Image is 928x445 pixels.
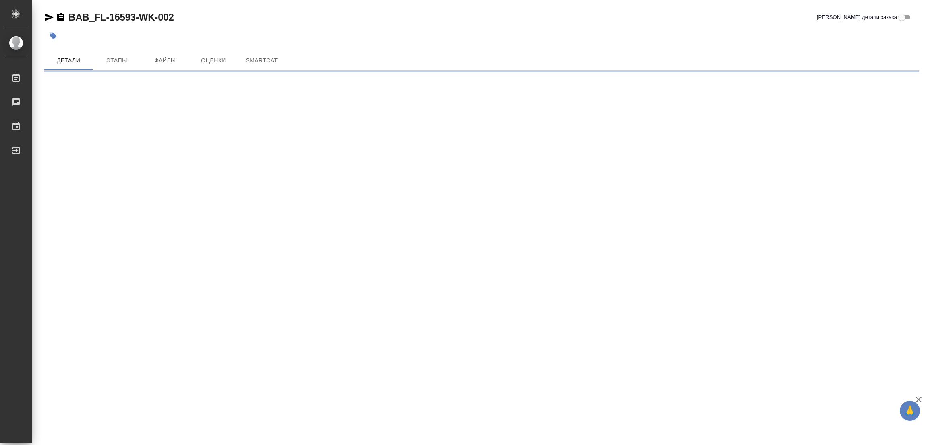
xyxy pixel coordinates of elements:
[903,402,917,419] span: 🙏
[97,56,136,66] span: Этапы
[242,56,281,66] span: SmartCat
[900,401,920,421] button: 🙏
[68,12,174,23] a: BAB_FL-16593-WK-002
[146,56,184,66] span: Файлы
[817,13,897,21] span: [PERSON_NAME] детали заказа
[44,27,62,45] button: Добавить тэг
[56,12,66,22] button: Скопировать ссылку
[49,56,88,66] span: Детали
[44,12,54,22] button: Скопировать ссылку для ЯМессенджера
[194,56,233,66] span: Оценки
